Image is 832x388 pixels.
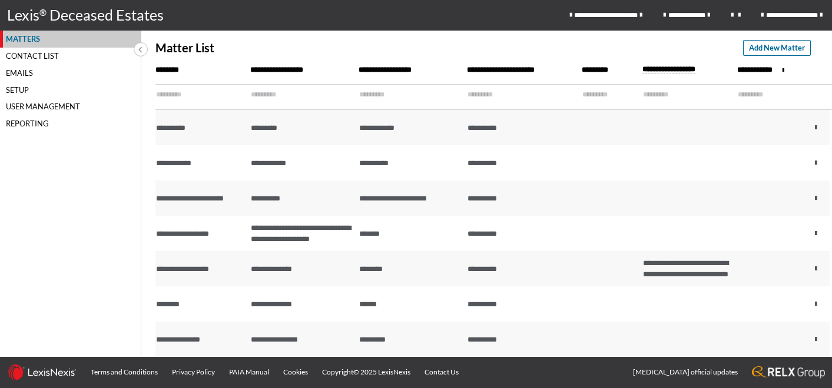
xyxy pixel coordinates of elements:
[743,40,811,56] button: Add New Matter
[222,357,276,387] a: PAIA Manual
[749,42,805,53] span: Add New Matter
[315,357,417,387] a: Copyright© 2025 LexisNexis
[276,357,315,387] a: Cookies
[84,357,165,387] a: Terms and Conditions
[626,357,745,387] a: [MEDICAL_DATA] official updates
[752,366,825,379] img: RELX_logo.65c3eebe.png
[165,357,222,387] a: Privacy Policy
[155,41,214,55] p: Matter List
[417,357,466,387] a: Contact Us
[39,6,49,25] p: ®
[7,364,77,380] img: LexisNexis_logo.0024414d.png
